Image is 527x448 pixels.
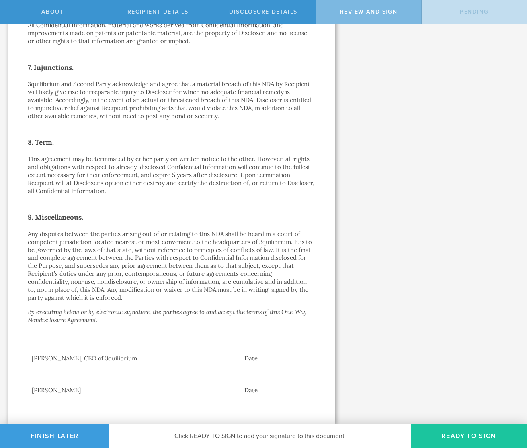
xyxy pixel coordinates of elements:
[28,308,307,324] i: By executing below or by electronic signature, the parties agree to and accept the terms of this ...
[28,21,315,45] p: All Confidential Information, material and works derived from Confidential Information, and impro...
[28,308,315,324] p: .
[340,8,397,15] span: Review and sign
[28,211,315,224] h2: 9. Miscellaneous.
[28,155,315,195] p: This agreement may be terminated by either party on written notice to the other. However, all rig...
[411,424,527,448] button: Ready to Sign
[240,386,312,394] div: Date
[174,432,346,440] span: Click READY TO SIGN to add your signature to this document.
[487,386,527,424] iframe: Chat Widget
[460,8,488,15] span: Pending
[28,136,315,149] h2: 8. Term.
[41,8,63,15] span: About
[28,61,315,74] h2: 7. Injunctions.
[28,80,315,120] p: 3quilibrium and Second Party acknowledge and agree that a material breach of this NDA by Recipien...
[28,386,228,394] div: [PERSON_NAME]
[229,8,297,15] span: Disclosure details
[127,8,189,15] span: Recipient details
[28,230,315,302] p: Any disputes between the parties arising out of or relating to this NDA shall be heard in a court...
